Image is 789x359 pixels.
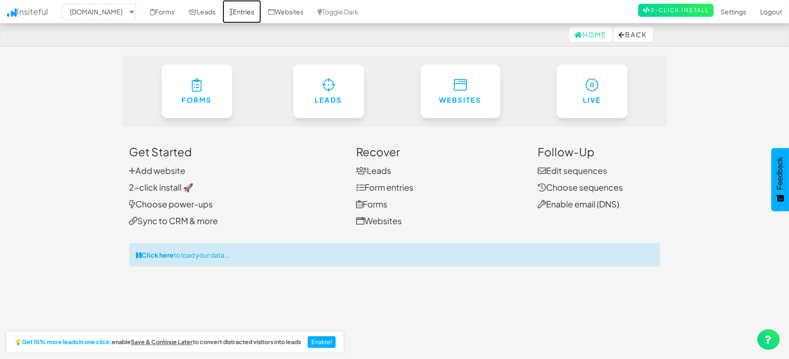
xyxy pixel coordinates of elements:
h3: Get Started [129,146,343,158]
a: Websites [356,215,402,226]
a: Add website [129,165,186,176]
a: 2-click install 🚀 [129,182,194,193]
h6: Websites [439,96,482,104]
strong: Click here [142,251,174,259]
a: Choose sequences [538,182,623,193]
strong: Get 15% more leads in one click: [22,339,112,346]
span: Feedback [776,157,784,190]
u: Save & Continue Later [131,338,193,346]
img: icon.png [7,8,17,17]
h6: Live [575,96,609,104]
div: to load your data... [129,243,660,266]
h3: Recover [356,146,524,158]
button: Feedback - Show survey [771,148,789,211]
a: Leads [293,65,364,118]
a: Enable email (DNS) [538,199,619,209]
h6: Forms [180,96,214,104]
a: Sync to CRM & more [129,215,218,226]
a: Live [557,65,627,118]
h6: Leads [312,96,345,104]
button: Enable! [308,336,336,348]
button: Back [614,27,653,42]
a: Websites [421,65,500,118]
a: Save & Continue Later [131,339,193,346]
a: Leads [356,165,391,176]
a: Forms [356,199,387,209]
a: Form entries [356,182,413,193]
a: Choose power-ups [129,199,213,209]
a: 2-Click Install [638,4,714,17]
a: Home [569,27,613,42]
a: Edit sequences [538,165,607,176]
a: Forms [162,65,232,118]
h3: Follow-Up [538,146,660,158]
h2: 💡 enable to convert distracted visitors into leads [14,339,301,346]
